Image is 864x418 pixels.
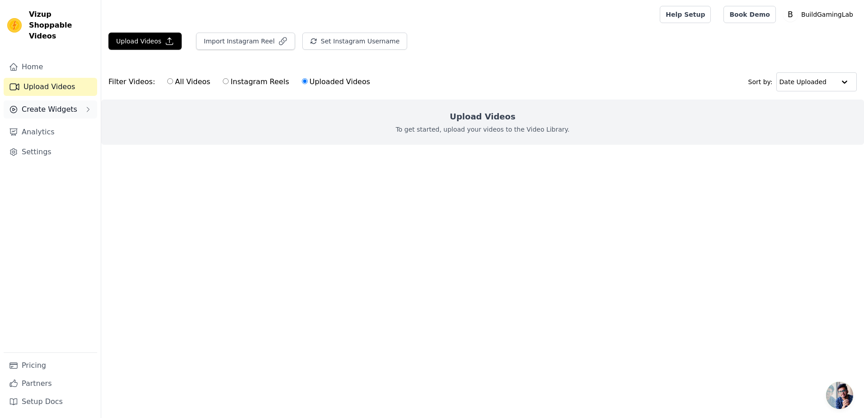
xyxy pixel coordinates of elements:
text: B [788,10,793,19]
a: Settings [4,143,97,161]
input: Uploaded Videos [302,78,308,84]
a: Partners [4,375,97,393]
a: Pricing [4,356,97,375]
p: To get started, upload your videos to the Video Library. [396,125,570,134]
input: All Videos [167,78,173,84]
a: Setup Docs [4,393,97,411]
div: チャットを開く [826,382,853,409]
a: Upload Videos [4,78,97,96]
a: Home [4,58,97,76]
span: Vizup Shoppable Videos [29,9,94,42]
a: Analytics [4,123,97,141]
p: BuildGamingLab [798,6,857,23]
img: Vizup [7,18,22,33]
label: Uploaded Videos [301,76,371,88]
input: Instagram Reels [223,78,229,84]
a: Help Setup [660,6,711,23]
div: Sort by: [748,72,857,91]
button: Create Widgets [4,100,97,119]
h2: Upload Videos [450,110,515,123]
a: Book Demo [723,6,775,23]
label: All Videos [167,76,211,88]
button: Import Instagram Reel [196,33,295,50]
button: B BuildGamingLab [783,6,857,23]
span: Create Widgets [22,104,77,115]
div: Filter Videos: [108,71,375,92]
label: Instagram Reels [222,76,289,88]
button: Set Instagram Username [302,33,407,50]
button: Upload Videos [108,33,182,50]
